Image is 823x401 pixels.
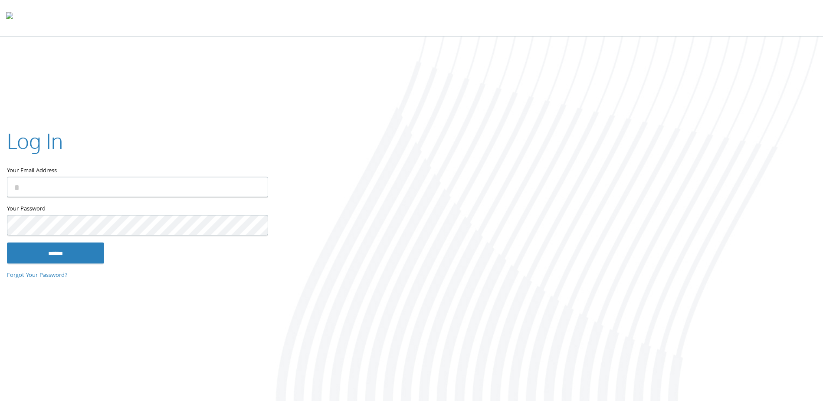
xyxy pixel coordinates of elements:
keeper-lock: Open Keeper Popup [251,182,261,192]
keeper-lock: Open Keeper Popup [251,220,261,230]
a: Forgot Your Password? [7,271,68,280]
h2: Log In [7,126,63,155]
img: todyl-logo-dark.svg [6,9,13,26]
label: Your Password [7,204,267,215]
